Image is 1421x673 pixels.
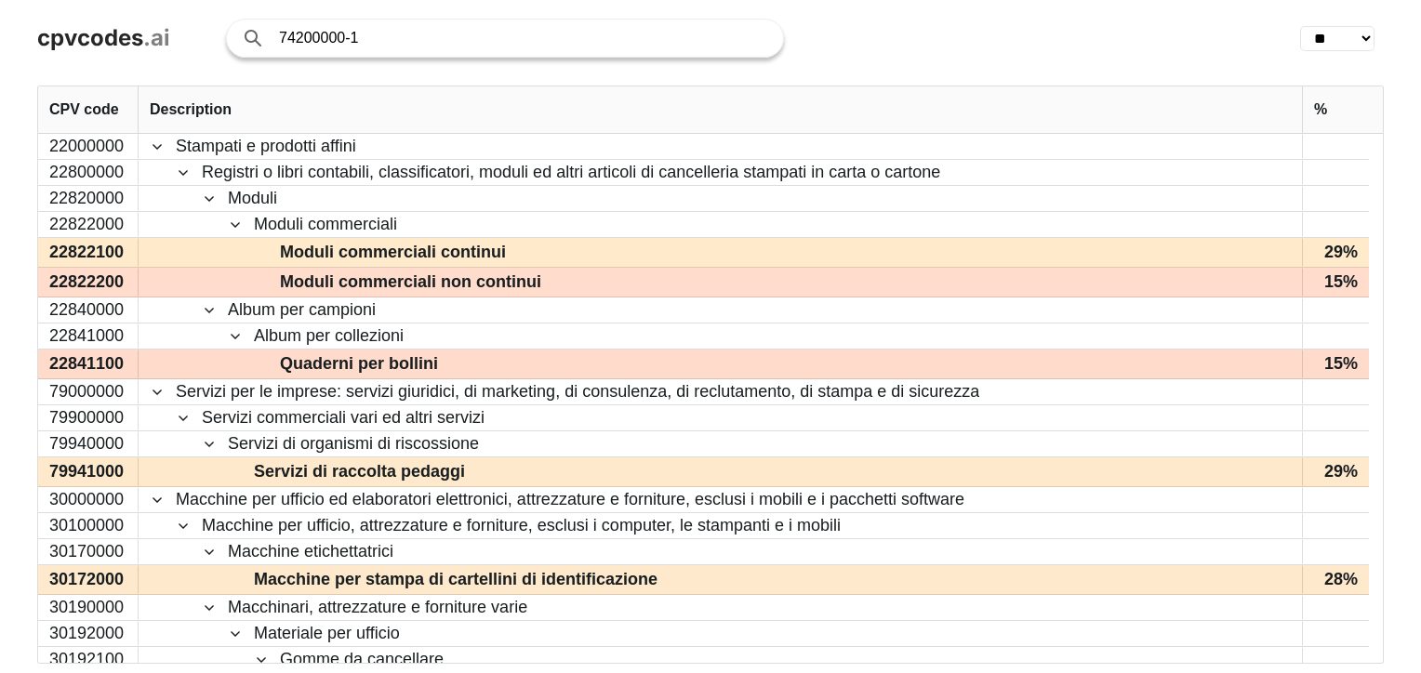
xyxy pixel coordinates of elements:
[150,101,232,118] span: Description
[38,621,139,646] div: 30192000
[37,24,143,51] span: cpvcodes
[254,213,397,236] span: Moduli commerciali
[280,239,506,266] span: Moduli commerciali continui
[280,350,438,377] span: Quaderni per bollini
[49,101,119,118] span: CPV code
[38,565,139,594] div: 30172000
[254,324,404,348] span: Album per collezioni
[228,596,527,619] span: Macchinari, attrezzature e forniture varie
[228,298,376,322] span: Album per campioni
[228,187,277,210] span: Moduli
[1302,350,1369,378] div: 15%
[202,406,485,429] span: Servizi commerciali vari ed altri servizi
[38,405,139,430] div: 79900000
[254,622,400,645] span: Materiale per ufficio
[1314,101,1327,118] span: %
[38,487,139,512] div: 30000000
[254,566,657,593] span: Macchine per stampa di cartellini di identificazione
[280,648,444,671] span: Gomme da cancellare
[202,161,940,184] span: Registri o libri contabili, classificatori, moduli ed altri articoli di cancelleria stampati in c...
[38,186,139,211] div: 22820000
[254,458,465,485] span: Servizi di raccolta pedaggi
[38,539,139,564] div: 30170000
[176,488,964,511] span: Macchine per ufficio ed elaboratori elettronici, attrezzature e forniture, esclusi i mobili e i p...
[176,380,979,403] span: Servizi per le imprese: servizi giuridici, di marketing, di consulenza, di reclutamento, di stamp...
[38,513,139,538] div: 30100000
[228,540,393,563] span: Macchine etichettatrici
[228,432,479,455] span: Servizi di organismi di riscossione
[38,595,139,620] div: 30190000
[38,379,139,404] div: 79000000
[38,134,139,159] div: 22000000
[38,431,139,456] div: 79940000
[176,135,356,158] span: Stampati e prodotti affini
[38,268,139,297] div: 22822200
[38,212,139,237] div: 22822000
[279,20,764,57] input: Search products or services...
[202,514,841,537] span: Macchine per ufficio, attrezzature e forniture, esclusi i computer, le stampanti e i mobili
[38,350,139,378] div: 22841100
[38,647,139,672] div: 30192100
[1302,457,1369,486] div: 29%
[1302,268,1369,297] div: 15%
[38,457,139,486] div: 79941000
[280,269,541,296] span: Moduli commerciali non continui
[38,297,139,323] div: 22840000
[38,238,139,267] div: 22822100
[1302,565,1369,594] div: 28%
[1302,238,1369,267] div: 29%
[38,323,139,349] div: 22841000
[38,160,139,185] div: 22800000
[143,24,170,51] span: .ai
[37,25,170,52] a: cpvcodes.ai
